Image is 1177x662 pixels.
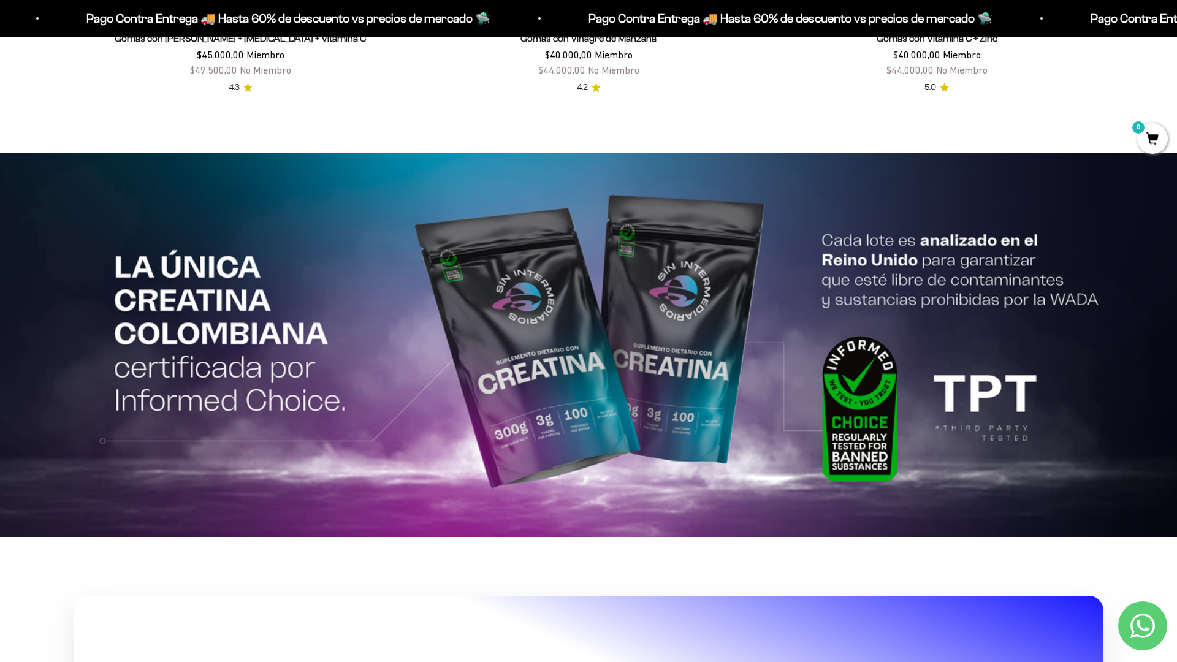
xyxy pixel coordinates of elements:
span: No Miembro [588,64,639,75]
a: Gomas con [PERSON_NAME] + [MEDICAL_DATA] + Vitamina C [115,33,366,44]
span: 4.3 [229,81,240,94]
span: No Miembro [936,64,988,75]
p: Pago Contra Entrega 🚚 Hasta 60% de descuento vs precios de mercado 🛸 [85,9,489,28]
a: 4.24.2 de 5.0 estrellas [577,81,601,94]
span: No Miembro [240,64,291,75]
span: $45.000,00 [197,49,244,60]
span: 4.2 [577,81,588,94]
span: $44.000,00 [538,64,585,75]
a: Gomas con Vitamina C + Zinc [877,33,997,44]
span: $44.000,00 [886,64,934,75]
span: Miembro [246,49,284,60]
span: $40.000,00 [545,49,592,60]
a: Gomas con Vinagre de Manzana [520,33,657,44]
span: $49.500,00 [190,64,237,75]
span: Miembro [943,49,981,60]
span: 5.0 [924,81,936,94]
span: Miembro [595,49,633,60]
span: $40.000,00 [893,49,940,60]
a: 0 [1137,133,1168,146]
mark: 0 [1131,120,1146,135]
a: 5.05.0 de 5.0 estrellas [924,81,949,94]
a: 4.34.3 de 5.0 estrellas [229,81,253,94]
p: Pago Contra Entrega 🚚 Hasta 60% de descuento vs precios de mercado 🛸 [587,9,991,28]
